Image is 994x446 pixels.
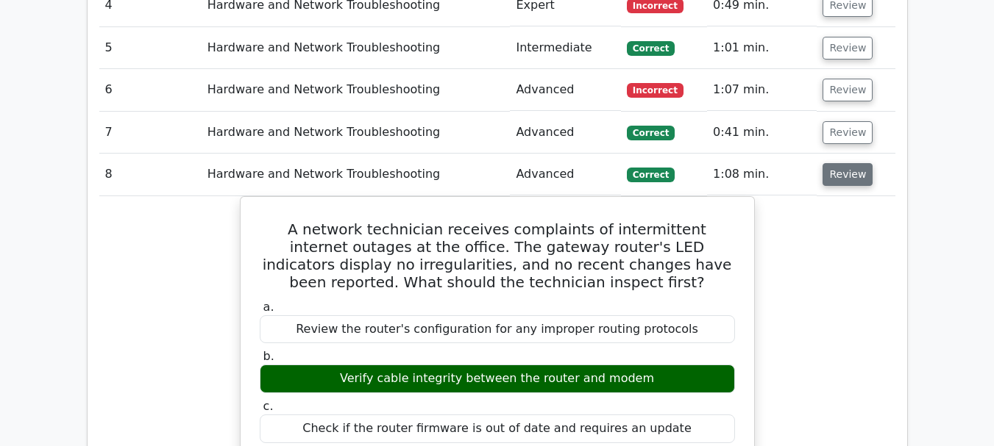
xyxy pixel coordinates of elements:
[627,83,684,98] span: Incorrect
[258,220,736,291] h5: A network technician receives complaints of intermittent internet outages at the office. The gate...
[823,163,873,186] button: Review
[823,37,873,60] button: Review
[260,414,735,443] div: Check if the router firmware is out of date and requires an update
[263,300,274,314] span: a.
[202,27,511,69] td: Hardware and Network Troubleshooting
[627,126,675,140] span: Correct
[202,154,511,195] td: Hardware and Network Troubleshooting
[707,154,817,195] td: 1:08 min.
[263,399,274,413] span: c.
[99,27,202,69] td: 5
[707,69,817,111] td: 1:07 min.
[99,69,202,111] td: 6
[202,69,511,111] td: Hardware and Network Troubleshooting
[202,112,511,154] td: Hardware and Network Troubleshooting
[263,349,274,363] span: b.
[260,315,735,344] div: Review the router's configuration for any improper routing protocols
[99,154,202,195] td: 8
[510,27,621,69] td: Intermediate
[510,112,621,154] td: Advanced
[823,79,873,101] button: Review
[707,27,817,69] td: 1:01 min.
[510,69,621,111] td: Advanced
[510,154,621,195] td: Advanced
[707,112,817,154] td: 0:41 min.
[260,364,735,393] div: Verify cable integrity between the router and modem
[99,112,202,154] td: 7
[627,168,675,182] span: Correct
[627,41,675,56] span: Correct
[823,121,873,144] button: Review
